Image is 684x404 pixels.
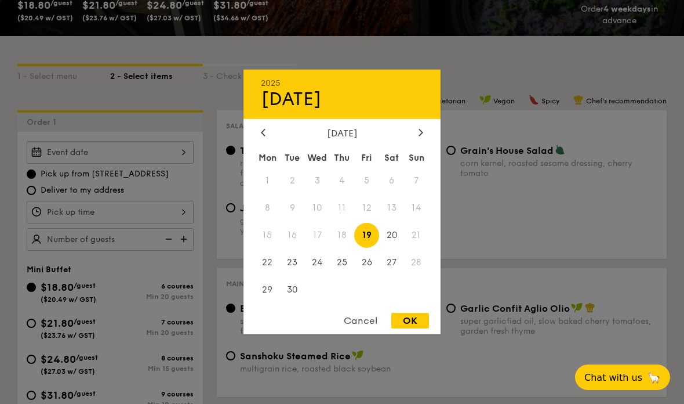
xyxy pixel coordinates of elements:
[261,78,423,88] div: 2025
[332,313,389,329] div: Cancel
[404,250,429,275] span: 28
[255,168,280,193] span: 1
[280,250,305,275] span: 23
[255,147,280,168] div: Mon
[280,147,305,168] div: Tue
[584,372,642,383] span: Chat with us
[404,223,429,248] span: 21
[280,223,305,248] span: 16
[379,168,404,193] span: 6
[391,313,429,329] div: OK
[379,223,404,248] span: 20
[255,250,280,275] span: 22
[261,128,423,139] div: [DATE]
[404,196,429,221] span: 14
[379,147,404,168] div: Sat
[280,277,305,302] span: 30
[255,277,280,302] span: 29
[261,88,423,110] div: [DATE]
[280,196,305,221] span: 9
[647,371,661,384] span: 🦙
[354,223,379,248] span: 19
[330,250,355,275] span: 25
[255,196,280,221] span: 8
[305,168,330,193] span: 3
[354,250,379,275] span: 26
[354,168,379,193] span: 5
[575,365,670,390] button: Chat with us🦙
[330,196,355,221] span: 11
[305,223,330,248] span: 17
[255,223,280,248] span: 15
[330,147,355,168] div: Thu
[379,250,404,275] span: 27
[354,196,379,221] span: 12
[404,168,429,193] span: 7
[280,168,305,193] span: 2
[379,196,404,221] span: 13
[330,168,355,193] span: 4
[354,147,379,168] div: Fri
[330,223,355,248] span: 18
[305,147,330,168] div: Wed
[305,250,330,275] span: 24
[305,196,330,221] span: 10
[404,147,429,168] div: Sun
